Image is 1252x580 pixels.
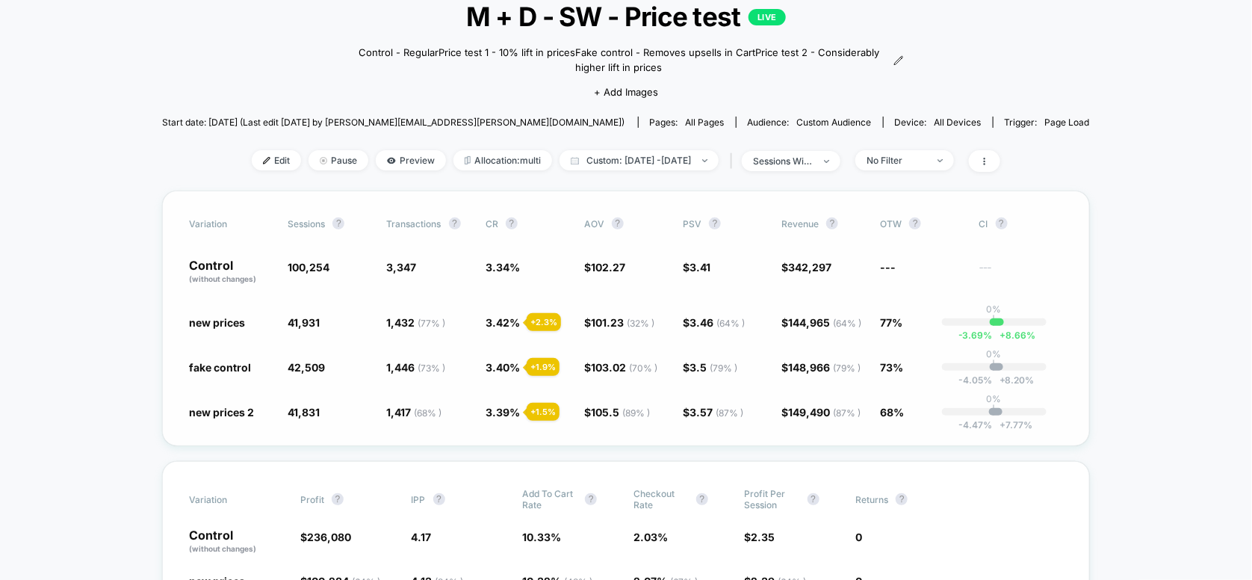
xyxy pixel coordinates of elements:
span: Profit Per Session [745,488,800,510]
span: Returns [855,494,888,505]
span: 3.57 [689,406,743,419]
p: 0% [987,303,1002,315]
span: new prices 2 [189,406,254,419]
span: ( 64 % ) [716,318,745,329]
span: ( 77 % ) [418,318,446,329]
p: 0% [987,393,1002,404]
span: 342,297 [788,261,831,274]
span: 3.46 [689,316,745,329]
span: 144,965 [788,316,861,329]
span: (without changes) [189,544,256,553]
span: fake control [189,361,251,374]
span: 10.33 % [522,531,561,543]
span: -4.05 % [958,374,992,386]
span: Transactions [387,218,441,229]
span: Checkout Rate [633,488,689,510]
span: 2.03 % [633,531,668,543]
span: ( 70 % ) [629,362,657,374]
span: 101.23 [591,316,654,329]
span: $ [584,406,650,419]
span: new prices [189,316,245,329]
span: | [726,150,742,172]
p: | [993,315,996,326]
span: Revenue [781,218,819,229]
button: ? [332,493,344,505]
span: 8.66 % [993,330,1036,341]
span: OTW [880,217,962,229]
div: Trigger: [1005,117,1090,128]
span: Variation [189,488,271,510]
p: Control [189,529,285,555]
p: | [993,404,996,416]
span: Control - RegularPrice test 1 - 10% lift in pricesFake control - Removes upsells in CartPrice tes... [348,46,890,75]
span: ( 79 % ) [833,362,861,374]
button: ? [896,493,908,505]
span: 236,080 [307,531,351,543]
span: ( 79 % ) [710,362,737,374]
span: 3.41 [689,261,710,274]
button: ? [433,493,445,505]
button: ? [332,217,344,229]
span: Preview [376,150,446,170]
img: end [702,159,707,162]
span: (without changes) [189,274,256,283]
span: Edit [252,150,301,170]
span: Variation [189,217,271,229]
span: PSV [683,218,701,229]
span: $ [781,261,831,274]
span: 100,254 [288,261,329,274]
div: sessions with impression [753,155,813,167]
span: $ [781,316,861,329]
span: 3.39 % [486,406,520,419]
span: ( 68 % ) [415,407,442,419]
span: AOV [584,218,604,229]
span: all devices [935,117,982,128]
span: 77% [880,316,902,329]
span: $ [584,316,654,329]
span: 3.34 % [486,261,520,274]
span: $ [781,361,861,374]
span: 105.5 [591,406,650,419]
span: Pause [309,150,368,170]
img: end [824,160,829,163]
button: ? [996,217,1008,229]
span: 0 [855,531,862,543]
span: Custom: [DATE] - [DATE] [560,150,719,170]
span: -4.47 % [959,419,993,431]
span: $ [683,406,743,419]
span: CI [979,217,1062,229]
span: 1,432 [387,316,446,329]
p: | [993,360,996,371]
span: 3.42 % [486,316,520,329]
span: 3.40 % [486,361,520,374]
img: edit [263,157,270,164]
span: Custom Audience [797,117,872,128]
span: --- [979,263,1063,285]
span: CR [486,218,498,229]
span: ( 89 % ) [622,407,650,419]
div: No Filter [867,155,926,166]
button: ? [585,493,597,505]
span: 1,417 [387,406,442,419]
img: end [938,159,943,162]
span: Start date: [DATE] (Last edit [DATE] by [PERSON_NAME][EMAIL_ADDRESS][PERSON_NAME][DOMAIN_NAME]) [162,117,625,128]
button: ? [506,217,518,229]
span: 1,446 [387,361,446,374]
span: + Add Images [594,86,658,98]
span: ( 32 % ) [627,318,654,329]
span: + [1000,419,1006,431]
div: + 1.9 % [527,358,560,376]
div: Audience: [748,117,872,128]
span: 68% [880,406,904,419]
span: Add To Cart Rate [522,488,577,510]
span: 41,931 [288,316,320,329]
span: 42,509 [288,361,325,374]
span: 41,831 [288,406,320,419]
span: ( 87 % ) [833,407,861,419]
div: Pages: [650,117,725,128]
p: LIVE [749,9,786,25]
span: all pages [686,117,725,128]
div: + 2.3 % [527,313,561,331]
img: rebalance [465,156,471,164]
button: ? [826,217,838,229]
